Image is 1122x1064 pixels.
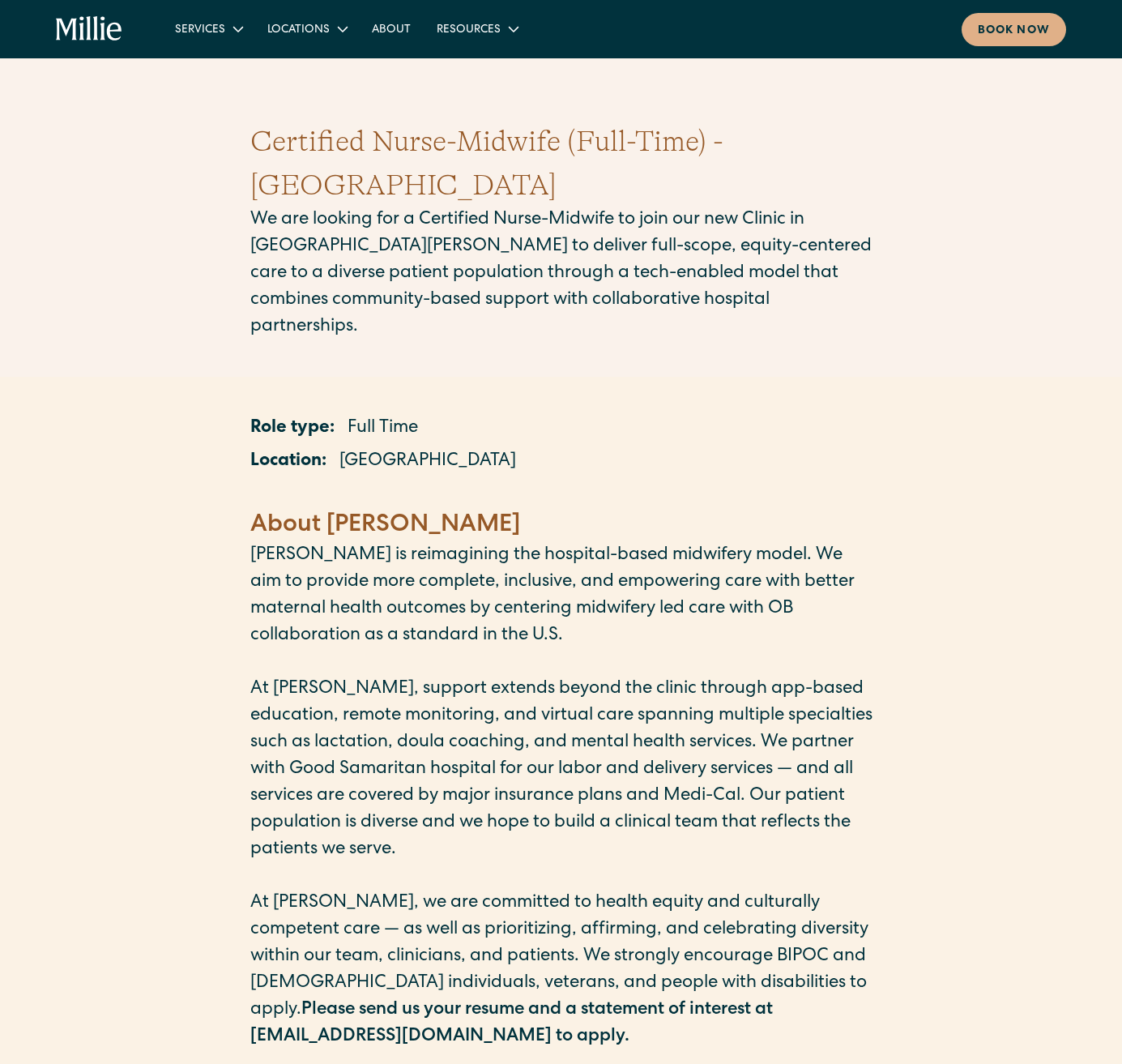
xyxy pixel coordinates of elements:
[250,650,872,677] p: ‍
[424,15,530,42] div: Resources
[250,543,872,650] p: [PERSON_NAME] is reimagining the hospital-based midwifery model. We aim to provide more complete,...
[250,891,872,1051] p: At [PERSON_NAME], we are committed to health equity and culturally competent care — as well as pr...
[250,120,872,207] h1: Certified Nurse-Midwife (Full-Time) - [GEOGRAPHIC_DATA]
[175,22,225,39] div: Services
[250,1002,773,1046] strong: Please send us your resume and a statement of interest at [EMAIL_ADDRESS][DOMAIN_NAME] to apply.
[250,514,520,538] strong: About [PERSON_NAME]
[339,449,516,476] p: [GEOGRAPHIC_DATA]
[250,449,326,476] p: Location:
[437,22,501,39] div: Resources
[978,23,1050,40] div: Book now
[250,207,872,341] p: We are looking for a Certified Nurse-Midwife to join our new Clinic in [GEOGRAPHIC_DATA][PERSON_N...
[359,15,424,42] a: About
[348,416,418,442] p: Full Time
[962,13,1066,46] a: Book now
[250,677,872,864] p: At [PERSON_NAME], support extends beyond the clinic through app-based education, remote monitorin...
[267,22,330,39] div: Locations
[250,864,872,891] p: ‍
[250,416,335,442] p: Role type:
[162,15,254,42] div: Services
[56,16,122,42] a: home
[254,15,359,42] div: Locations
[250,482,872,509] p: ‍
